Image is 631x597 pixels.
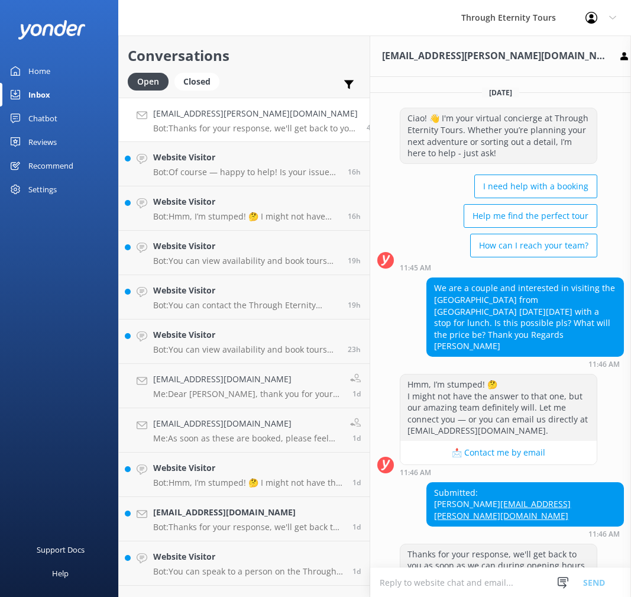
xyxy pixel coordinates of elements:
[348,211,361,221] span: Sep 22 2025 11:04pm (UTC +02:00) Europe/Amsterdam
[482,88,519,98] span: [DATE]
[174,75,225,88] a: Closed
[470,234,597,257] button: How can I reach your team?
[119,275,370,320] a: Website VisitorBot:You can contact the Through Eternity Tours team at [PHONE_NUMBER] or [PHONE_NU...
[474,175,597,198] button: I need help with a booking
[427,483,623,526] div: Submitted: [PERSON_NAME]
[28,59,50,83] div: Home
[52,561,69,585] div: Help
[18,20,86,40] img: yonder-white-logo.png
[400,441,597,464] button: 📩 Contact me by email
[119,364,370,408] a: [EMAIL_ADDRESS][DOMAIN_NAME]Me:Dear [PERSON_NAME], thank you for your Live Chat message. Although...
[348,256,361,266] span: Sep 22 2025 08:28pm (UTC +02:00) Europe/Amsterdam
[174,73,219,91] div: Closed
[153,344,339,355] p: Bot: You can view availability and book tours directly online for your preferred date. Please vis...
[119,453,370,497] a: Website VisitorBot:Hmm, I’m stumped! 🤔 I might not have the answer to that one, but our amazing t...
[119,497,370,541] a: [EMAIL_ADDRESS][DOMAIN_NAME]Bot:Thanks for your response, we'll get back to you as soon as we can...
[153,123,358,134] p: Bot: Thanks for your response, we'll get back to you as soon as we can during opening hours.
[348,344,361,354] span: Sep 22 2025 04:28pm (UTC +02:00) Europe/Amsterdam
[588,361,620,368] strong: 11:46 AM
[119,231,370,275] a: Website VisitorBot:You can view availability and book tours directly online. Please visit our web...
[153,151,339,164] h4: Website Visitor
[352,477,361,488] span: Sep 22 2025 08:30am (UTC +02:00) Europe/Amsterdam
[352,566,361,576] span: Sep 22 2025 06:59am (UTC +02:00) Europe/Amsterdam
[153,240,339,253] h4: Website Visitor
[427,278,623,356] div: We are a couple and interested in visiting the [GEOGRAPHIC_DATA] from [GEOGRAPHIC_DATA] [DATE][DA...
[119,98,370,142] a: [EMAIL_ADDRESS][PERSON_NAME][DOMAIN_NAME]Bot:Thanks for your response, we'll get back to you as s...
[119,320,370,364] a: Website VisitorBot:You can view availability and book tours directly online for your preferred da...
[153,462,344,475] h4: Website Visitor
[348,167,361,177] span: Sep 22 2025 11:44pm (UTC +02:00) Europe/Amsterdam
[153,328,339,341] h4: Website Visitor
[119,186,370,231] a: Website VisitorBot:Hmm, I’m stumped! 🤔 I might not have the answer to that one, but our amazing t...
[153,300,339,311] p: Bot: You can contact the Through Eternity Tours team at [PHONE_NUMBER] or [PHONE_NUMBER]. You can...
[153,167,339,178] p: Bot: Of course — happy to help! Is your issue related to: - 🔄 Changing or canceling a tour - 📧 No...
[434,498,571,521] a: [EMAIL_ADDRESS][PERSON_NAME][DOMAIN_NAME]
[153,107,358,120] h4: [EMAIL_ADDRESS][PERSON_NAME][DOMAIN_NAME]
[153,550,344,563] h4: Website Visitor
[153,211,339,222] p: Bot: Hmm, I’m stumped! 🤔 I might not have the answer to that one, but our amazing team definitely...
[128,73,169,91] div: Open
[153,522,344,533] p: Bot: Thanks for your response, we'll get back to you as soon as we can during opening hours.
[352,522,361,532] span: Sep 22 2025 08:26am (UTC +02:00) Europe/Amsterdam
[153,195,339,208] h4: Website Visitor
[464,204,597,228] button: Help me find the perfect tour
[153,433,341,444] p: Me: As soon as these are booked, please feel free to reach out to us and we will work on an itine...
[400,263,597,272] div: Sep 23 2025 11:45am (UTC +02:00) Europe/Amsterdam
[153,477,344,488] p: Bot: Hmm, I’m stumped! 🤔 I might not have the answer to that one, but our amazing team definitely...
[352,433,361,443] span: Sep 22 2025 02:15pm (UTC +02:00) Europe/Amsterdam
[153,417,341,430] h4: [EMAIL_ADDRESS][DOMAIN_NAME]
[367,122,376,133] span: Sep 23 2025 11:46am (UTC +02:00) Europe/Amsterdam
[119,408,370,453] a: [EMAIL_ADDRESS][DOMAIN_NAME]Me:As soon as these are booked, please feel free to reach out to us a...
[153,506,344,519] h4: [EMAIL_ADDRESS][DOMAIN_NAME]
[153,284,339,297] h4: Website Visitor
[400,468,597,476] div: Sep 23 2025 11:46am (UTC +02:00) Europe/Amsterdam
[400,375,597,441] div: Hmm, I’m stumped! 🤔 I might not have the answer to that one, but our amazing team definitely will...
[153,256,339,266] p: Bot: You can view availability and book tours directly online. Please visit our website to explor...
[588,531,620,538] strong: 11:46 AM
[400,264,431,272] strong: 11:45 AM
[119,541,370,586] a: Website VisitorBot:You can speak to a person on the Through Eternity Tours team by calling [PHONE...
[37,538,85,561] div: Support Docs
[153,566,344,577] p: Bot: You can speak to a person on the Through Eternity Tours team by calling [PHONE_NUMBER] or [P...
[28,178,57,201] div: Settings
[153,373,341,386] h4: [EMAIL_ADDRESS][DOMAIN_NAME]
[426,530,624,538] div: Sep 23 2025 11:46am (UTC +02:00) Europe/Amsterdam
[128,44,361,67] h2: Conversations
[348,300,361,310] span: Sep 22 2025 08:13pm (UTC +02:00) Europe/Amsterdam
[352,389,361,399] span: Sep 22 2025 03:44pm (UTC +02:00) Europe/Amsterdam
[28,130,57,154] div: Reviews
[400,108,597,163] div: Ciao! 👋 I'm your virtual concierge at Through Eternity Tours. Whether you’re planning your next a...
[28,107,57,130] div: Chatbot
[400,469,431,476] strong: 11:46 AM
[128,75,174,88] a: Open
[382,49,609,64] h3: [EMAIL_ADDRESS][PERSON_NAME][DOMAIN_NAME]
[400,544,597,576] div: Thanks for your response, we'll get back to you as soon as we can during opening hours.
[426,360,624,368] div: Sep 23 2025 11:46am (UTC +02:00) Europe/Amsterdam
[153,389,341,399] p: Me: Dear [PERSON_NAME], thank you for your Live Chat message. Although it is possible that we rec...
[28,154,73,178] div: Recommend
[28,83,50,107] div: Inbox
[119,142,370,186] a: Website VisitorBot:Of course — happy to help! Is your issue related to: - 🔄 Changing or canceling...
